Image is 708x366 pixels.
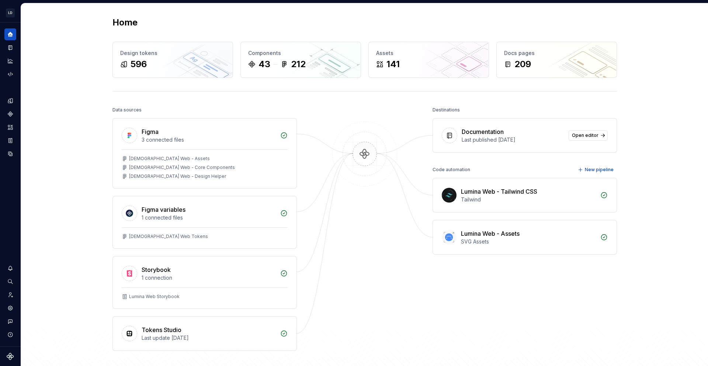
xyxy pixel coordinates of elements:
[461,187,537,196] div: Lumina Web - Tailwind CSS
[461,196,596,203] div: Tailwind
[129,294,180,300] div: Lumina Web Storybook
[4,121,16,133] a: Assets
[496,42,617,78] a: Docs pages209
[585,167,614,173] span: New pipeline
[433,105,460,115] div: Destinations
[1,5,19,21] button: LD
[376,49,481,57] div: Assets
[112,256,297,309] a: Storybook1 connectionLumina Web Storybook
[291,58,306,70] div: 212
[142,274,276,282] div: 1 connection
[4,315,16,327] button: Contact support
[514,58,531,70] div: 209
[386,58,400,70] div: 141
[129,165,235,170] div: [DEMOGRAPHIC_DATA] Web - Core Components
[142,127,159,136] div: Figma
[462,127,504,136] div: Documentation
[112,118,297,189] a: Figma3 connected files[DEMOGRAPHIC_DATA] Web - Assets[DEMOGRAPHIC_DATA] Web - Core Components[DEM...
[4,135,16,146] a: Storybook stories
[112,105,142,115] div: Data sources
[4,42,16,53] a: Documentation
[4,68,16,80] a: Code automation
[142,265,171,274] div: Storybook
[569,130,608,141] a: Open editor
[112,196,297,249] a: Figma variables1 connected files[DEMOGRAPHIC_DATA] Web Tokens
[4,148,16,160] a: Data sources
[112,42,233,78] a: Design tokens596
[4,289,16,301] a: Invite team
[6,8,15,17] div: LD
[4,302,16,314] a: Settings
[462,136,564,144] div: Last published [DATE]
[129,173,226,179] div: [DEMOGRAPHIC_DATA] Web - Design Helper
[572,132,598,138] span: Open editor
[240,42,361,78] a: Components43212
[142,136,276,144] div: 3 connected files
[433,165,470,175] div: Code automation
[461,238,596,245] div: SVG Assets
[112,17,138,28] h2: Home
[4,276,16,287] button: Search ⌘K
[4,262,16,274] button: Notifications
[4,95,16,107] a: Design tokens
[4,108,16,120] a: Components
[142,205,185,214] div: Figma variables
[258,58,270,70] div: 43
[120,49,225,57] div: Design tokens
[576,165,617,175] button: New pipeline
[142,325,181,334] div: Tokens Studio
[142,334,276,342] div: Last update [DATE]
[7,353,14,360] svg: Supernova Logo
[129,234,208,239] div: [DEMOGRAPHIC_DATA] Web Tokens
[368,42,489,78] a: Assets141
[112,316,297,351] a: Tokens StudioLast update [DATE]
[504,49,609,57] div: Docs pages
[4,55,16,67] a: Analytics
[248,49,353,57] div: Components
[131,58,147,70] div: 596
[129,156,210,162] div: [DEMOGRAPHIC_DATA] Web - Assets
[142,214,276,221] div: 1 connected files
[4,28,16,40] a: Home
[461,229,520,238] div: Lumina Web - Assets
